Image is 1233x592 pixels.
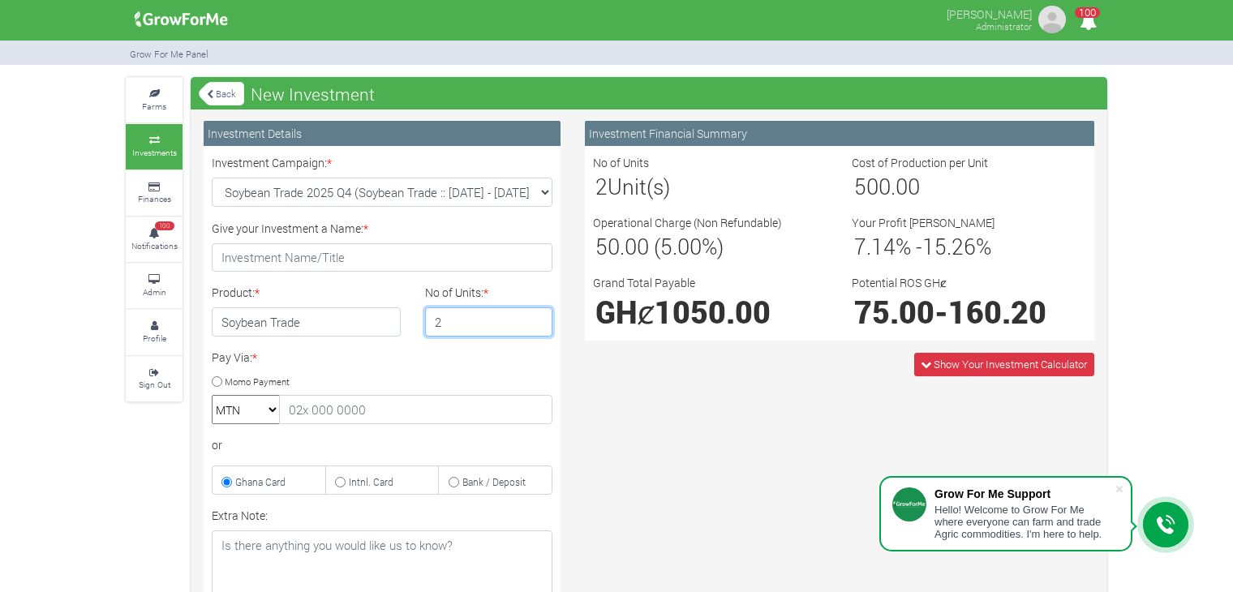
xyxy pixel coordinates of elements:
label: Potential ROS GHȼ [852,274,947,291]
h3: % - % [854,234,1084,260]
span: 160.20 [948,292,1046,332]
h1: GHȼ [595,294,825,330]
span: 50.00 (5.00%) [595,232,724,260]
span: 15.26 [922,232,976,260]
i: Notifications [1072,3,1104,40]
label: Grand Total Payable [593,274,695,291]
h4: Soybean Trade [212,307,401,337]
a: 100 Notifications [126,217,183,262]
small: Ghana Card [235,475,286,488]
label: No of Units: [425,284,488,301]
h3: Unit(s) [595,174,825,199]
label: Investment Campaign: [212,154,332,171]
input: Momo Payment [212,376,222,387]
label: Cost of Production per Unit [852,154,988,171]
div: or [212,436,552,453]
img: growforme image [129,3,234,36]
span: 2 [595,172,608,200]
small: Investments [132,147,177,158]
small: Grow For Me Panel [130,48,208,60]
small: Momo Payment [225,375,290,387]
span: 1050.00 [655,292,771,332]
span: 75.00 [854,292,934,332]
p: [PERSON_NAME] [947,3,1032,23]
a: Back [199,80,244,107]
span: 100 [1075,7,1100,18]
small: Finances [138,193,171,204]
small: Notifications [131,240,178,251]
input: Ghana Card [221,477,232,487]
a: Sign Out [126,357,183,401]
small: Intnl. Card [349,475,393,488]
a: Finances [126,171,183,216]
input: Investment Name/Title [212,243,552,272]
label: Give your Investment a Name: [212,220,368,237]
small: Admin [143,286,166,298]
input: Intnl. Card [335,477,346,487]
span: New Investment [247,78,379,110]
span: Show Your Investment Calculator [934,357,1087,371]
h1: - [854,294,1084,330]
small: Profile [143,332,166,344]
input: 02x 000 0000 [279,395,552,424]
a: 100 [1072,15,1104,31]
span: 7.14 [854,232,896,260]
span: 100 [155,221,174,231]
img: growforme image [1036,3,1068,36]
small: Bank / Deposit [462,475,526,488]
label: Your Profit [PERSON_NAME] [852,214,995,231]
span: 500.00 [854,172,920,200]
div: Grow For Me Support [934,487,1115,500]
a: Admin [126,264,183,308]
input: Bank / Deposit [449,477,459,487]
label: Product: [212,284,260,301]
div: Investment Details [204,121,561,146]
label: Extra Note: [212,507,268,524]
label: Pay Via: [212,349,257,366]
div: Investment Financial Summary [585,121,1094,146]
small: Farms [142,101,166,112]
a: Investments [126,124,183,169]
a: Farms [126,78,183,122]
small: Sign Out [139,379,170,390]
label: No of Units [593,154,649,171]
a: Profile [126,310,183,354]
label: Operational Charge (Non Refundable) [593,214,782,231]
small: Administrator [976,20,1032,32]
div: Hello! Welcome to Grow For Me where everyone can farm and trade Agric commodities. I'm here to help. [934,504,1115,540]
